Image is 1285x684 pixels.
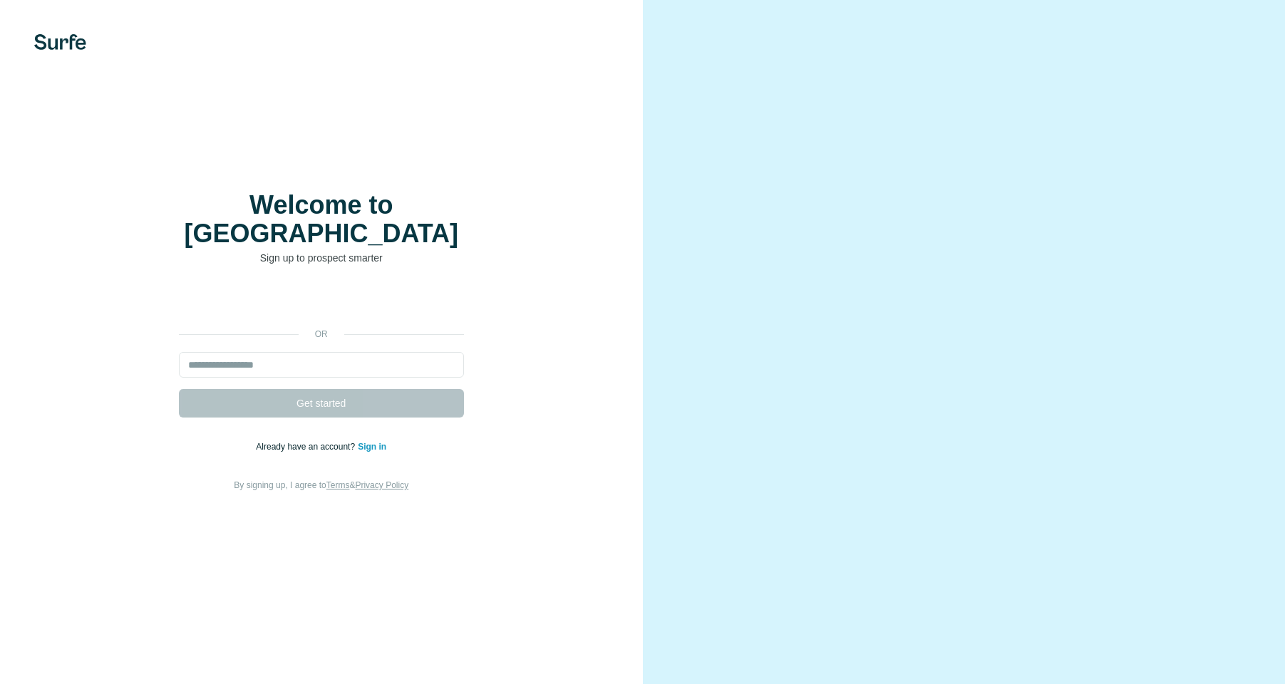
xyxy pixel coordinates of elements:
[34,34,86,50] img: Surfe's logo
[358,442,386,452] a: Sign in
[172,286,471,318] iframe: Sign in with Google Button
[179,251,464,265] p: Sign up to prospect smarter
[179,191,464,248] h1: Welcome to [GEOGRAPHIC_DATA]
[256,442,358,452] span: Already have an account?
[326,480,350,490] a: Terms
[234,480,408,490] span: By signing up, I agree to &
[299,328,344,341] p: or
[355,480,408,490] a: Privacy Policy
